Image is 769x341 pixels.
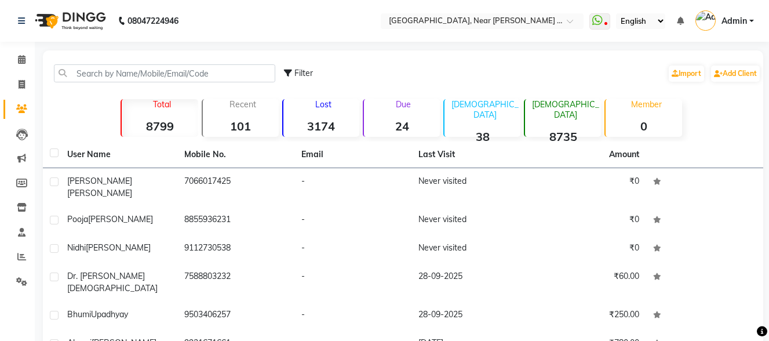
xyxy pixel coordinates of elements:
[67,242,86,253] span: Nidhi
[54,64,275,82] input: Search by Name/Mobile/Email/Code
[721,15,747,27] span: Admin
[127,5,178,37] b: 08047224946
[529,235,646,263] td: ₹0
[283,119,359,133] strong: 3174
[30,5,109,37] img: logo
[91,309,128,320] span: Upadhyay
[530,99,601,120] p: [DEMOGRAPHIC_DATA]
[67,176,132,186] span: [PERSON_NAME]
[411,168,529,206] td: Never visited
[67,309,91,320] span: Bhumi
[529,168,646,206] td: ₹0
[177,168,294,206] td: 7066017425
[86,242,151,253] span: [PERSON_NAME]
[602,142,646,168] th: Amount
[207,99,279,110] p: Recent
[411,235,529,263] td: Never visited
[177,206,294,235] td: 8855936231
[610,99,681,110] p: Member
[60,142,177,168] th: User Name
[203,119,279,133] strong: 101
[711,66,760,82] a: Add Client
[364,119,440,133] strong: 24
[294,263,411,302] td: -
[67,283,158,293] span: [DEMOGRAPHIC_DATA]
[449,99,520,120] p: [DEMOGRAPHIC_DATA]
[411,206,529,235] td: Never visited
[67,271,145,281] span: Dr. [PERSON_NAME]
[529,302,646,330] td: ₹250.00
[177,302,294,330] td: 9503406257
[294,142,411,168] th: Email
[177,235,294,263] td: 9112730538
[669,66,704,82] a: Import
[294,302,411,330] td: -
[366,99,440,110] p: Due
[411,142,529,168] th: Last Visit
[695,10,716,31] img: Admin
[122,119,198,133] strong: 8799
[525,129,601,144] strong: 8735
[606,119,681,133] strong: 0
[67,188,132,198] span: [PERSON_NAME]
[177,263,294,302] td: 7588803232
[294,206,411,235] td: -
[444,129,520,144] strong: 38
[294,68,313,78] span: Filter
[88,214,153,224] span: [PERSON_NAME]
[288,99,359,110] p: Lost
[529,263,646,302] td: ₹60.00
[411,263,529,302] td: 28-09-2025
[126,99,198,110] p: Total
[529,206,646,235] td: ₹0
[294,168,411,206] td: -
[67,214,88,224] span: Pooja
[294,235,411,263] td: -
[411,302,529,330] td: 28-09-2025
[177,142,294,168] th: Mobile No.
